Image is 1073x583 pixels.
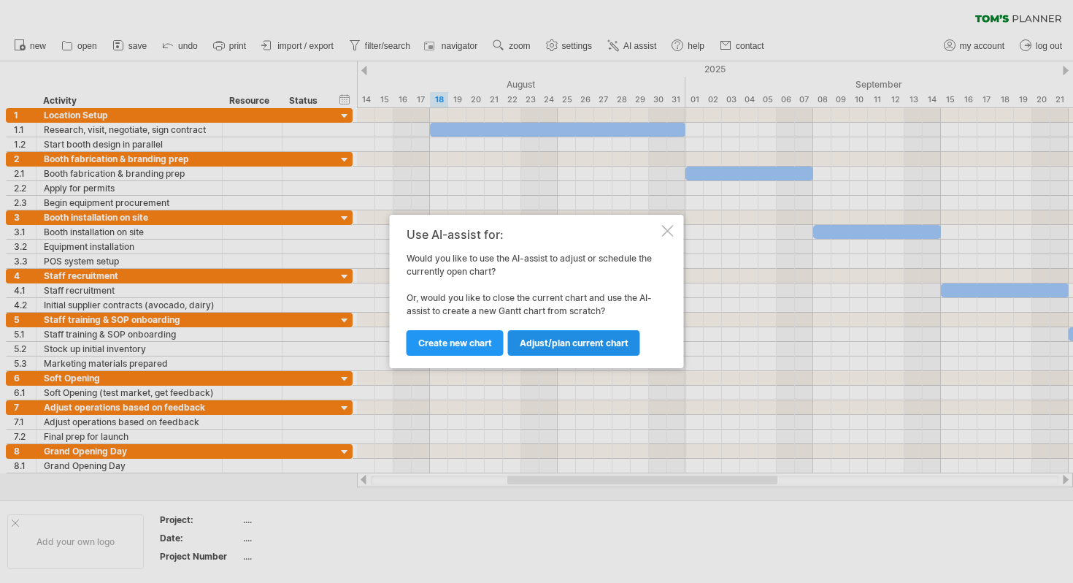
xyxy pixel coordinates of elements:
[407,228,659,355] div: Would you like to use the AI-assist to adjust or schedule the currently open chart? Or, would you...
[418,338,492,348] span: Create new chart
[508,330,640,356] a: Adjust/plan current chart
[407,228,659,241] div: Use AI-assist for:
[520,338,628,348] span: Adjust/plan current chart
[407,330,504,356] a: Create new chart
